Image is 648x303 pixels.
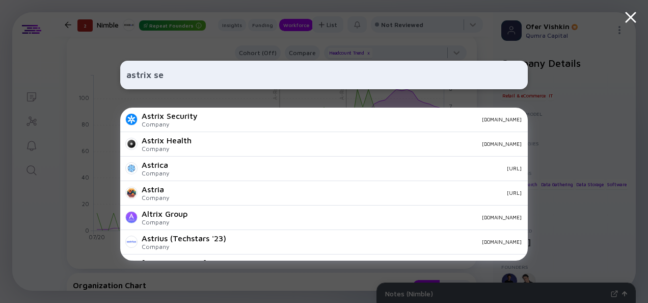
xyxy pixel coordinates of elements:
[142,111,198,120] div: Astrix Security
[200,141,522,147] div: [DOMAIN_NAME]
[206,116,522,122] div: [DOMAIN_NAME]
[142,169,169,177] div: Company
[234,239,522,245] div: [DOMAIN_NAME]
[142,136,192,145] div: Astrix Health
[142,258,206,267] div: [PERSON_NAME]
[177,165,522,171] div: [URL]
[142,145,192,153] div: Company
[142,209,187,218] div: Altrix Group
[126,66,522,84] input: Search Company or Investor...
[142,243,226,250] div: Company
[142,234,226,243] div: Astrius (Techstars '23)
[142,160,169,169] div: Astrica
[196,214,522,220] div: [DOMAIN_NAME]
[142,185,169,194] div: Astria
[177,190,522,196] div: [URL]
[142,120,198,128] div: Company
[142,218,187,226] div: Company
[142,194,169,201] div: Company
